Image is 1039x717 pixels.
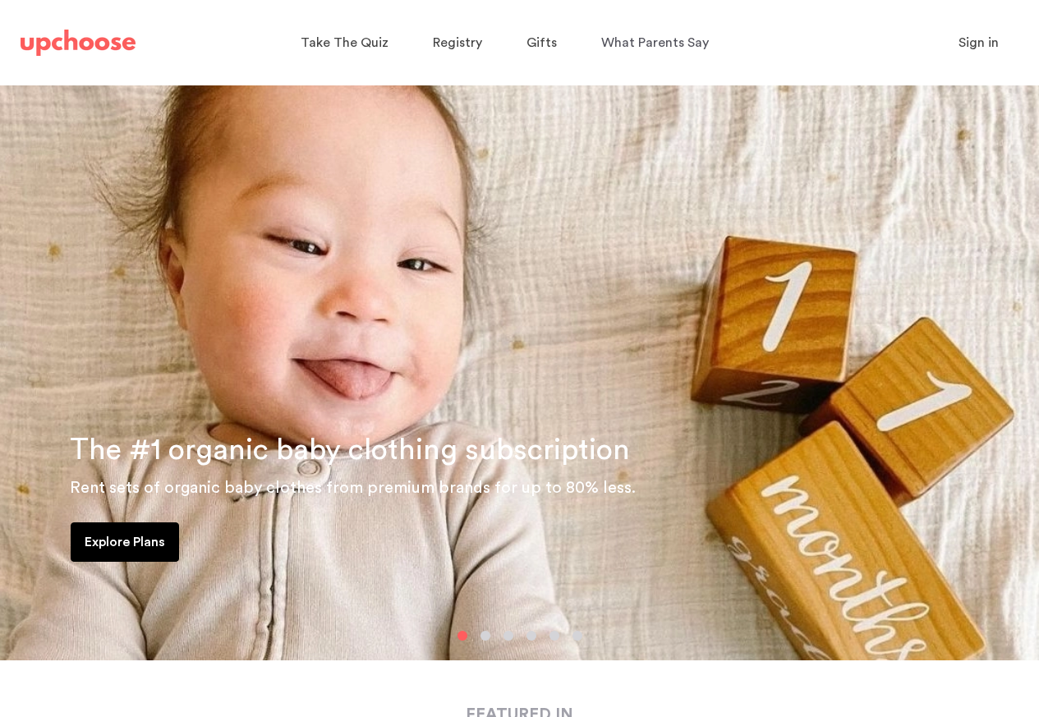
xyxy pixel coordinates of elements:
[301,27,393,59] a: Take The Quiz
[959,36,999,49] span: Sign in
[526,27,562,59] a: Gifts
[70,475,1019,501] p: Rent sets of organic baby clothes from premium brands for up to 80% less.
[21,30,136,56] img: UpChoose
[71,522,179,562] a: Explore Plans
[85,532,165,552] p: Explore Plans
[601,36,709,49] span: What Parents Say
[301,36,388,49] span: Take The Quiz
[70,435,630,465] span: The #1 organic baby clothing subscription
[938,26,1019,59] button: Sign in
[21,26,136,60] a: UpChoose
[433,36,482,49] span: Registry
[526,36,557,49] span: Gifts
[433,27,487,59] a: Registry
[601,27,714,59] a: What Parents Say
